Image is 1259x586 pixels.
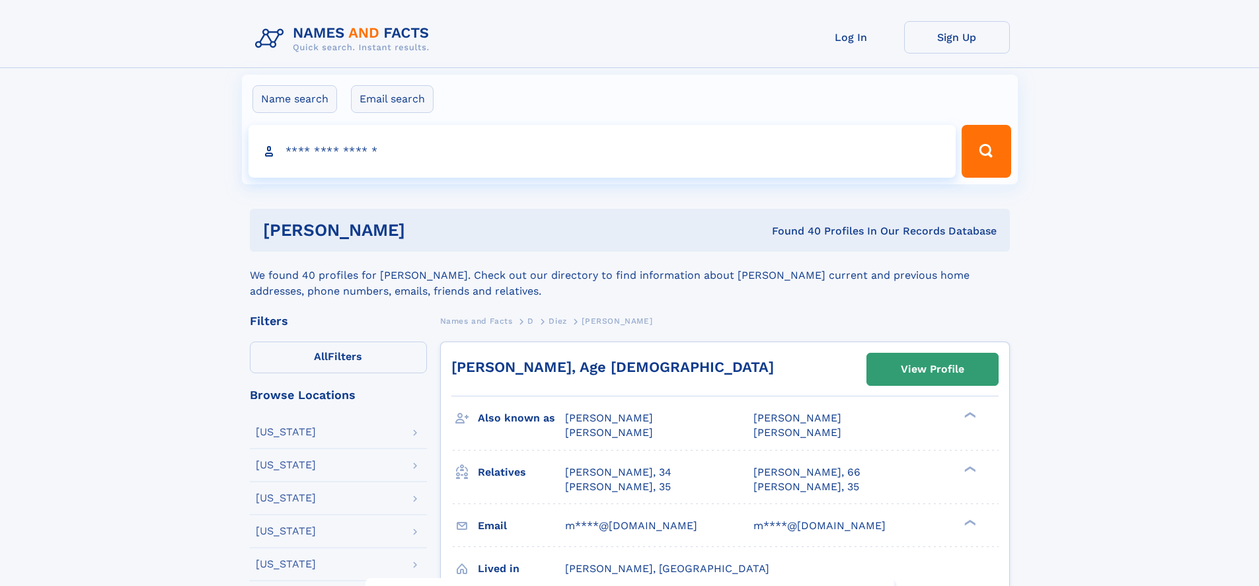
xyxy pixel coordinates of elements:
[753,412,841,424] span: [PERSON_NAME]
[256,559,316,569] div: [US_STATE]
[753,426,841,439] span: [PERSON_NAME]
[263,222,589,238] h1: [PERSON_NAME]
[962,125,1011,178] button: Search Button
[248,125,956,178] input: search input
[565,426,653,439] span: [PERSON_NAME]
[478,461,565,484] h3: Relatives
[256,493,316,503] div: [US_STATE]
[256,526,316,536] div: [US_STATE]
[527,316,534,326] span: D
[250,389,427,401] div: Browse Locations
[250,315,427,327] div: Filters
[250,342,427,373] label: Filters
[250,21,440,57] img: Logo Names and Facts
[867,353,998,385] a: View Profile
[565,412,653,424] span: [PERSON_NAME]
[753,465,860,480] a: [PERSON_NAME], 66
[527,312,534,329] a: D
[588,224,997,238] div: Found 40 Profiles In Our Records Database
[582,316,652,326] span: [PERSON_NAME]
[451,359,774,375] a: [PERSON_NAME], Age [DEMOGRAPHIC_DATA]
[549,312,566,329] a: Diez
[961,518,977,527] div: ❯
[256,427,316,437] div: [US_STATE]
[798,21,904,54] a: Log In
[753,480,859,494] a: [PERSON_NAME], 35
[478,407,565,429] h3: Also known as
[256,460,316,470] div: [US_STATE]
[351,85,434,113] label: Email search
[549,316,566,326] span: Diez
[904,21,1010,54] a: Sign Up
[250,252,1010,299] div: We found 40 profiles for [PERSON_NAME]. Check out our directory to find information about [PERSON...
[565,562,769,575] span: [PERSON_NAME], [GEOGRAPHIC_DATA]
[565,465,671,480] a: [PERSON_NAME], 34
[252,85,337,113] label: Name search
[565,480,671,494] a: [PERSON_NAME], 35
[440,312,513,329] a: Names and Facts
[961,464,977,473] div: ❯
[901,354,964,385] div: View Profile
[314,350,328,363] span: All
[961,411,977,420] div: ❯
[478,515,565,537] h3: Email
[478,558,565,580] h3: Lived in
